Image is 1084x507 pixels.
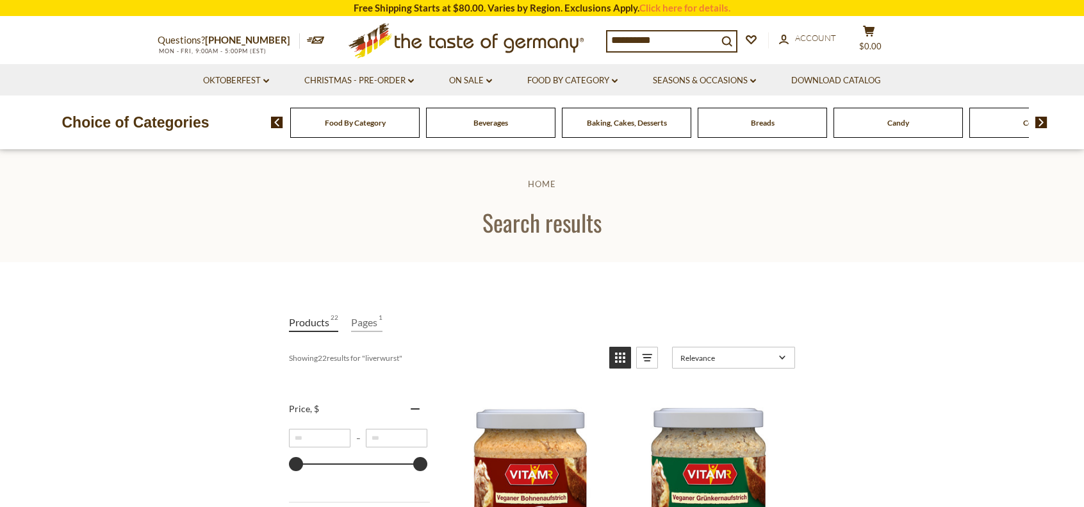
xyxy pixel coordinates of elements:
span: Price [289,403,319,414]
a: Food By Category [527,74,618,88]
span: Account [795,33,836,43]
a: [PHONE_NUMBER] [205,34,290,46]
a: View Products Tab [289,313,338,332]
a: View list mode [636,347,658,369]
img: next arrow [1035,117,1047,128]
span: – [350,433,366,443]
a: Food By Category [325,118,386,128]
span: MON - FRI, 9:00AM - 5:00PM (EST) [158,47,267,54]
a: View Pages Tab [351,313,382,332]
input: Maximum value [366,429,427,447]
a: Account [779,31,836,46]
span: 1 [379,313,382,331]
b: 22 [318,353,327,363]
input: Minimum value [289,429,350,447]
p: Questions? [158,32,300,49]
a: Breads [751,118,775,128]
a: View grid mode [609,347,631,369]
a: Oktoberfest [203,74,269,88]
a: Christmas - PRE-ORDER [304,74,414,88]
span: 22 [331,313,338,331]
span: $0.00 [859,41,882,51]
a: Candy [887,118,909,128]
span: Relevance [680,353,775,363]
h1: Search results [40,208,1044,237]
a: Home [528,179,556,189]
span: , $ [310,403,319,414]
img: previous arrow [271,117,283,128]
a: Sort options [672,347,795,369]
a: Cereal [1023,118,1045,128]
div: Showing results for " " [289,347,600,369]
a: Click here for details. [639,2,730,13]
a: Baking, Cakes, Desserts [587,118,667,128]
a: Download Catalog [791,74,881,88]
a: Beverages [473,118,508,128]
a: On Sale [449,74,492,88]
button: $0.00 [850,25,888,57]
a: Seasons & Occasions [653,74,756,88]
